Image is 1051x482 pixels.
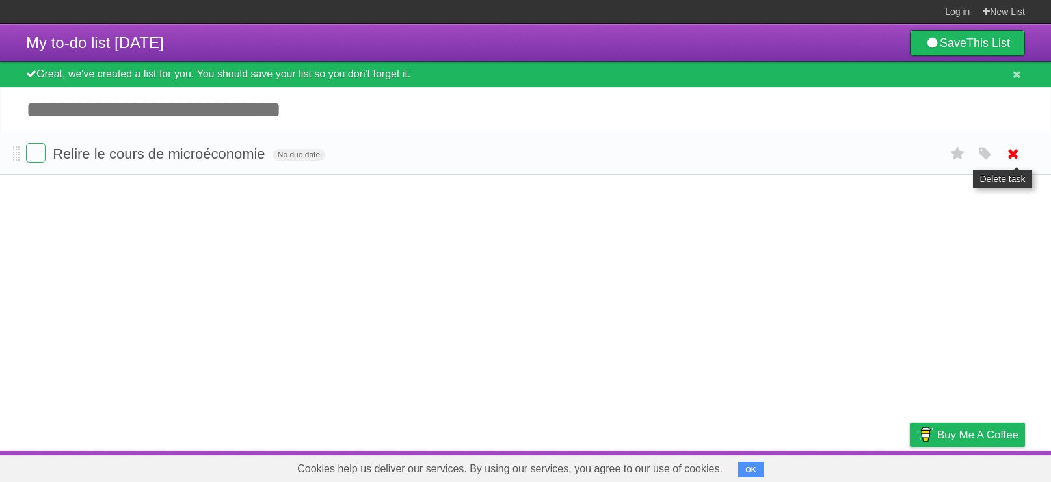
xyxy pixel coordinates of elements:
span: Buy me a coffee [937,423,1018,446]
label: Star task [946,143,970,165]
a: SaveThis List [910,30,1025,56]
button: OK [738,462,764,477]
a: Developers [780,454,832,479]
span: Relire le cours de microéconomie [53,146,268,162]
span: Cookies help us deliver our services. By using our services, you agree to our use of cookies. [284,456,736,482]
span: My to-do list [DATE] [26,34,164,51]
a: Privacy [893,454,927,479]
a: About [737,454,764,479]
label: Done [26,143,46,163]
img: Buy me a coffee [916,423,934,446]
a: Suggest a feature [943,454,1025,479]
a: Terms [849,454,877,479]
span: No due date [273,149,325,161]
a: Buy me a coffee [910,423,1025,447]
b: This List [966,36,1010,49]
